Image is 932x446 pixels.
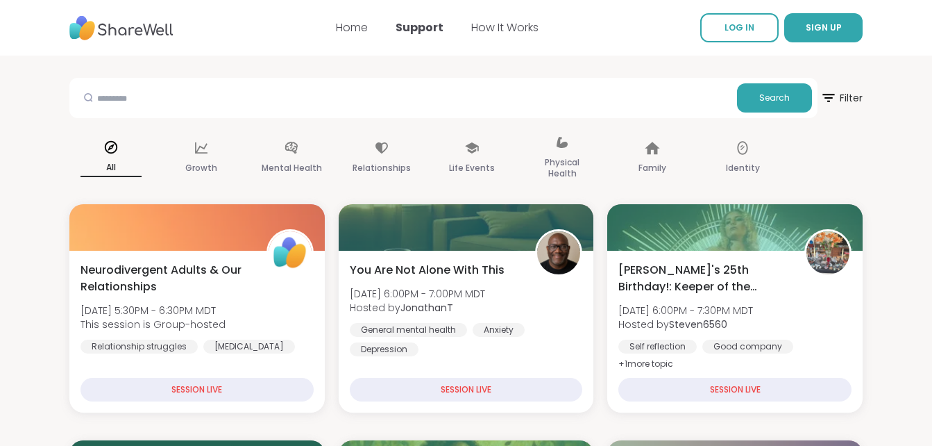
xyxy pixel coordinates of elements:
span: Neurodivergent Adults & Our Relationships [81,262,251,295]
p: Identity [726,160,760,176]
img: ShareWell [269,231,312,274]
span: Search [759,92,790,104]
span: SIGN UP [806,22,842,33]
span: [PERSON_NAME]'s 25th Birthday!: Keeper of the Realms [618,262,789,295]
div: Good company [702,340,793,354]
a: Support [396,19,443,35]
b: Steven6560 [669,317,727,331]
button: Filter [820,78,863,118]
p: Life Events [449,160,495,176]
div: SESSION LIVE [81,378,314,402]
a: How It Works [471,19,539,35]
div: SESSION LIVE [350,378,583,402]
span: Filter [820,81,863,115]
p: All [81,159,142,177]
img: ShareWell Nav Logo [69,9,173,47]
img: JonathanT [537,231,580,274]
div: Depression [350,342,418,356]
span: [DATE] 6:00PM - 7:00PM MDT [350,287,485,301]
button: Search [737,83,812,113]
p: Family [638,160,666,176]
span: LOG IN [725,22,754,33]
p: Physical Health [532,154,593,182]
a: LOG IN [700,13,779,42]
img: Steven6560 [806,231,849,274]
span: Hosted by [350,301,485,315]
div: General mental health [350,323,467,337]
span: This session is Group-hosted [81,317,226,331]
span: [DATE] 6:00PM - 7:30PM MDT [618,304,753,317]
div: Anxiety [473,323,525,337]
div: [MEDICAL_DATA] [203,340,295,354]
span: [DATE] 5:30PM - 6:30PM MDT [81,304,226,317]
button: SIGN UP [784,13,863,42]
b: JonathanT [400,301,453,315]
div: Relationship struggles [81,340,198,354]
div: SESSION LIVE [618,378,851,402]
p: Growth [185,160,217,176]
div: Self reflection [618,340,697,354]
a: Home [336,19,368,35]
span: Hosted by [618,317,753,331]
span: You Are Not Alone With This [350,262,505,279]
p: Relationships [353,160,411,176]
p: Mental Health [262,160,322,176]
